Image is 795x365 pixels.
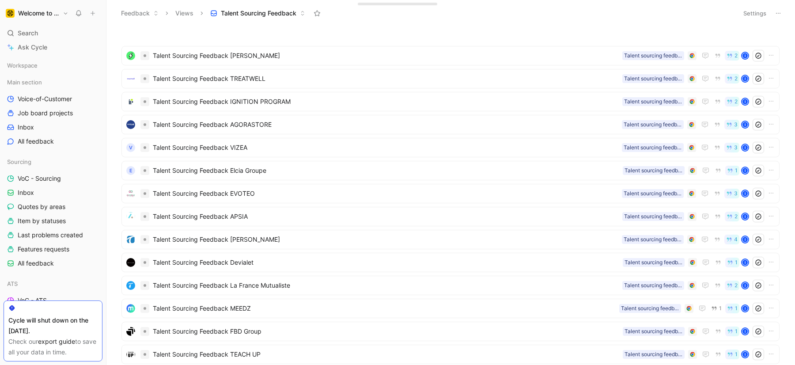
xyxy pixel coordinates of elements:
[742,76,748,82] div: I
[7,279,18,288] span: ATS
[7,78,42,87] span: Main section
[625,327,683,336] div: Talent sourcing feedback
[8,315,98,336] div: Cycle will shut down on the [DATE].
[735,306,738,311] span: 1
[4,277,102,290] div: ATS
[153,349,619,360] span: Talent Sourcing Feedback TEACH UP
[4,277,102,364] div: ATSVoC - ATSFeedback to checkAll ThemesATS projectsAll topics
[126,235,135,244] img: logo
[18,259,54,268] span: All feedback
[153,326,619,337] span: Talent Sourcing Feedback FBD Group
[221,9,296,18] span: Talent Sourcing Feedback
[621,304,679,313] div: Talent sourcing feedback
[18,9,59,17] h1: Welcome to the Jungle
[4,121,102,134] a: Inbox
[18,245,69,254] span: Features requests
[709,304,723,313] button: 1
[4,243,102,256] a: Features requests
[735,260,738,265] span: 1
[18,174,61,183] span: VoC - Sourcing
[624,120,682,129] div: Talent sourcing feedback
[4,200,102,213] a: Quotes by areas
[126,258,135,267] img: logo
[742,328,748,335] div: I
[4,214,102,228] a: Item by statuses
[121,230,780,249] a: logoTalent Sourcing Feedback [PERSON_NAME]Talent sourcing feedback4I
[153,50,619,61] span: Talent Sourcing Feedback [PERSON_NAME]
[126,304,135,313] img: logo
[121,115,780,134] a: logoTalent Sourcing Feedback AGORASTORETalent sourcing feedback3I
[18,137,54,146] span: All feedback
[153,165,619,176] span: Talent Sourcing Feedback Elcia Groupe
[624,189,682,198] div: Talent sourcing feedback
[742,259,748,266] div: I
[742,351,748,357] div: I
[725,350,739,359] button: 1
[153,211,619,222] span: Talent Sourcing Feedback APSIA
[18,296,47,305] span: VoC - ATS
[735,352,738,357] span: 1
[153,257,619,268] span: Talent Sourcing Feedback Devialet
[4,41,102,54] a: Ask Cycle
[4,92,102,106] a: Voice-of-Customer
[206,7,309,20] button: Talent Sourcing Feedback
[624,143,682,152] div: Talent sourcing feedback
[7,61,38,70] span: Workspace
[724,120,739,129] button: 3
[734,283,738,288] span: 2
[18,109,73,118] span: Job board projects
[624,51,682,60] div: Talent sourcing feedback
[153,303,616,314] span: Talent Sourcing Feedback MEEDZ
[624,235,682,244] div: Talent sourcing feedback
[4,135,102,148] a: All feedback
[117,7,163,20] button: Feedback
[126,281,135,290] img: logo
[725,258,739,267] button: 1
[126,350,135,359] img: logo
[4,27,102,40] div: Search
[4,294,102,307] a: VoC - ATS
[121,69,780,88] a: logoTalent Sourcing Feedback TREATWELLTalent sourcing feedback2I
[734,122,738,127] span: 3
[625,166,683,175] div: Talent sourcing feedback
[126,327,135,336] img: logo
[742,53,748,59] div: I
[734,214,738,219] span: 2
[725,281,739,290] button: 2
[121,276,780,295] a: logoTalent Sourcing Feedback La France MutualisteTalent sourcing feedback2I
[121,207,780,226] a: logoTalent Sourcing Feedback APSIATalent sourcing feedback2I
[725,51,739,61] button: 2
[4,257,102,270] a: All feedback
[742,144,748,151] div: I
[7,157,31,166] span: Sourcing
[742,236,748,243] div: I
[126,97,135,106] img: logo
[126,74,135,83] img: logo
[4,155,102,168] div: Sourcing
[4,106,102,120] a: Job board projects
[724,189,739,198] button: 3
[742,305,748,312] div: I
[171,7,197,20] button: Views
[4,186,102,199] a: Inbox
[624,212,682,221] div: Talent sourcing feedback
[38,338,75,345] a: export guide
[121,322,780,341] a: logoTalent Sourcing Feedback FBD GroupTalent sourcing feedback1I
[742,99,748,105] div: I
[18,217,66,225] span: Item by statuses
[18,42,47,53] span: Ask Cycle
[734,99,738,104] span: 2
[121,299,780,318] a: logoTalent Sourcing Feedback MEEDZTalent sourcing feedback11I
[624,281,682,290] div: Talent sourcing feedback
[734,53,738,58] span: 2
[4,172,102,185] a: VoC - Sourcing
[4,228,102,242] a: Last problems created
[121,345,780,364] a: logoTalent Sourcing Feedback TEACH UPTalent sourcing feedback1I
[18,202,65,211] span: Quotes by areas
[153,142,618,153] span: Talent Sourcing Feedback VIZEA
[734,191,738,196] span: 3
[734,76,738,81] span: 2
[4,7,71,19] button: Welcome to the JungleWelcome to the Jungle
[624,74,682,83] div: Talent sourcing feedback
[126,51,135,60] img: logo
